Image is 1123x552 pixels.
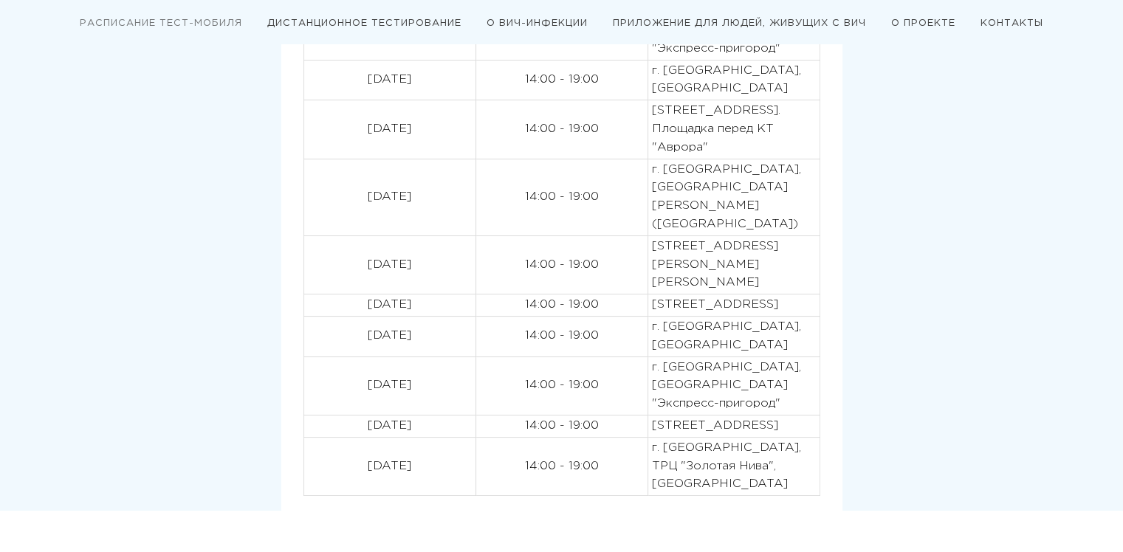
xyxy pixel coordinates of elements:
[652,161,816,234] p: г. [GEOGRAPHIC_DATA], [GEOGRAPHIC_DATA][PERSON_NAME] ([GEOGRAPHIC_DATA])
[267,19,461,27] a: ДИСТАНЦИОННОЕ ТЕСТИРОВАНИЕ
[308,296,472,314] p: [DATE]
[652,102,816,156] p: [STREET_ADDRESS]. Площадка перед КТ "Аврора"
[308,120,472,139] p: [DATE]
[652,62,816,99] p: г. [GEOGRAPHIC_DATA], [GEOGRAPHIC_DATA]
[981,19,1043,27] a: КОНТАКТЫ
[480,458,644,476] p: 14:00 - 19:00
[652,238,816,292] p: [STREET_ADDRESS][PERSON_NAME][PERSON_NAME]
[480,296,644,314] p: 14:00 - 19:00
[308,71,472,89] p: [DATE]
[480,120,644,139] p: 14:00 - 19:00
[652,439,816,494] p: г. [GEOGRAPHIC_DATA], ТРЦ "Золотая Нива", [GEOGRAPHIC_DATA]
[308,458,472,476] p: [DATE]
[480,327,644,345] p: 14:00 - 19:00
[308,188,472,207] p: [DATE]
[652,417,816,435] p: [STREET_ADDRESS]
[308,256,472,275] p: [DATE]
[480,376,644,395] p: 14:00 - 19:00
[613,19,866,27] a: ПРИЛОЖЕНИЕ ДЛЯ ЛЮДЕЙ, ЖИВУЩИХ С ВИЧ
[480,256,644,275] p: 14:00 - 19:00
[308,376,472,395] p: [DATE]
[308,327,472,345] p: [DATE]
[891,19,955,27] a: О ПРОЕКТЕ
[487,19,588,27] a: О ВИЧ-ИНФЕКЦИИ
[308,417,472,435] p: [DATE]
[480,71,644,89] p: 14:00 - 19:00
[480,188,644,207] p: 14:00 - 19:00
[652,296,816,314] p: [STREET_ADDRESS]
[480,417,644,435] p: 14:00 - 19:00
[80,19,242,27] a: РАСПИСАНИЕ ТЕСТ-МОБИЛЯ
[652,359,816,413] p: г. [GEOGRAPHIC_DATA], [GEOGRAPHIC_DATA] "Экспресс-пригород"
[652,318,816,355] p: г. [GEOGRAPHIC_DATA], [GEOGRAPHIC_DATA]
